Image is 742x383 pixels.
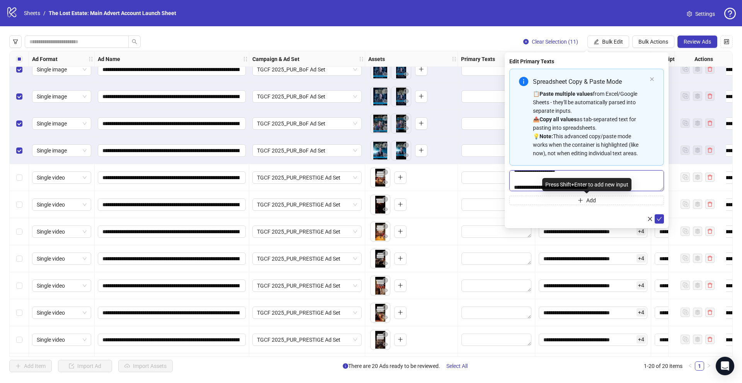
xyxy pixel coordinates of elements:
span: plus [419,120,424,126]
span: eye [383,71,388,77]
button: Bulk Edit [587,36,629,48]
span: close [647,216,653,222]
span: Single image [37,91,87,102]
a: Sheets [22,9,42,17]
button: Add [415,90,427,103]
span: Bulk Actions [638,39,668,45]
button: Add [394,198,407,211]
span: TGCF 2025_PUR_BoF Ad Set [257,64,357,75]
strong: Assets [368,55,385,63]
span: eye [383,125,388,131]
button: Select All [440,360,474,372]
button: Add [509,196,664,205]
div: Edit values [538,279,648,292]
li: 1 [695,361,704,371]
li: / [43,9,46,17]
div: Edit values [538,225,648,238]
span: info-circle [519,77,528,86]
button: Delete [381,168,390,177]
span: Clear Selection (11) [532,39,578,45]
span: holder [451,56,457,62]
div: Edit values [538,333,648,346]
img: Asset 1 [371,60,390,79]
div: Edit values [461,279,532,292]
span: Single image [37,118,87,129]
li: Next Page [704,361,713,371]
div: Edit values [461,198,532,211]
img: Asset 1 [371,195,390,214]
span: close-circle [383,251,388,256]
div: Edit values [461,225,532,238]
span: close-circle [383,332,388,337]
span: Settings [695,10,715,18]
img: Asset 1 [371,330,390,349]
button: Preview [402,124,411,133]
div: Asset 1 [371,303,390,322]
button: Preview [381,178,390,187]
div: Select row 9 [10,83,29,110]
li: 1-20 of 20 items [644,361,682,371]
button: Delete [381,303,390,312]
span: + 4 [636,227,646,236]
button: Bulk Actions [632,36,674,48]
div: Multi-text input container - paste or copy values [509,69,664,205]
span: Single video [37,226,87,237]
span: holder [94,56,99,62]
button: Add [394,171,407,184]
span: eye [383,342,388,347]
span: Single video [37,280,87,291]
div: Select row 19 [10,353,29,380]
img: Asset 2 [391,87,411,106]
span: close-circle [383,305,388,310]
button: Delete [381,87,390,96]
button: Preview [381,124,390,133]
span: close-circle [403,142,409,148]
img: Asset 1 [371,168,390,187]
span: close-circle [383,115,388,121]
div: Select all rows [10,51,29,67]
span: plus [398,283,403,288]
button: Add [394,307,407,319]
span: TGCF 2025_PUR_BoF Ad Set [257,91,357,102]
button: Add [415,117,427,130]
div: Open Intercom Messenger [716,357,734,375]
button: Preview [402,151,411,160]
div: Asset 1 [371,222,390,241]
div: Asset 1 [371,249,390,268]
span: close-circle [383,169,388,175]
button: Add Item [9,360,52,372]
div: Select row 12 [10,164,29,191]
button: Preview [381,70,390,79]
div: Edit values [461,171,532,184]
span: plus [398,229,403,234]
strong: Actions [694,55,713,63]
button: Delete [381,114,390,123]
button: Add [415,144,427,157]
span: plus [398,202,403,207]
img: Asset 2 [391,141,411,160]
span: holder [88,56,94,62]
button: Delete [381,141,390,150]
span: TGCF 2025_PUR_BoF Ad Set [257,118,357,129]
div: Asset 1 [371,87,390,106]
span: right [706,363,711,368]
div: Edit Primary Texts [509,57,664,66]
button: left [686,361,695,371]
button: Delete [402,87,411,96]
a: Settings [681,8,721,20]
span: + 4 [636,308,646,317]
span: holder [248,56,254,62]
button: Preview [381,286,390,295]
span: plus [419,93,424,99]
span: holder [359,56,364,62]
button: Delete [381,249,390,258]
span: plus [398,175,403,180]
span: search [132,39,137,44]
span: eye [383,98,388,104]
span: plus [419,147,424,153]
div: Edit values [461,117,532,130]
img: Asset 2 [391,114,411,133]
div: Spreadsheet Copy & Paste Mode [533,77,647,86]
